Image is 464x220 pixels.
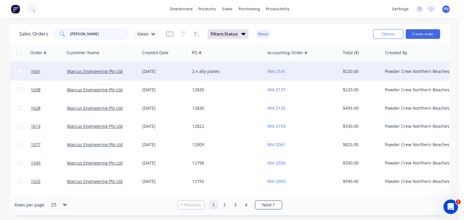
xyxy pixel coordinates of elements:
div: $990.00 [343,178,378,184]
a: 1577 [31,136,67,154]
div: $330.00 [343,160,378,166]
span: 1613 [31,123,40,129]
div: Powder Crew Northern Beaches [385,68,452,74]
span: Previous [184,202,201,208]
div: Powder Crew Northern Beaches [385,160,452,166]
div: 12830 [192,105,259,111]
button: Options [373,29,403,39]
a: INV-2030 [267,160,285,166]
div: $220.00 [343,87,378,93]
div: productivity [263,5,292,14]
a: 1524 [31,191,67,209]
div: Customer Name [66,50,99,56]
div: settings [389,5,412,14]
div: $330.00 [343,123,378,129]
a: Page 1 is your current page [209,200,218,209]
div: [DATE] [142,68,187,74]
span: 1 [456,200,461,204]
img: Factory [11,5,20,14]
span: 1577 [31,142,40,148]
span: 1549 [31,160,40,166]
a: Marcus Engineering Pty Ltd [67,87,123,93]
div: 12796 [192,160,259,166]
div: 12835 [192,87,259,93]
iframe: Intercom live chat [443,200,458,214]
a: 1525 [31,172,67,190]
div: $825.00 [343,142,378,148]
div: Created Date [142,50,169,56]
span: 1641 [31,68,40,74]
div: PO # [192,50,201,56]
div: Powder Crew Northern Beaches [385,123,452,129]
span: 1628 [31,105,40,111]
a: INV-2103 [267,123,285,129]
span: Filters: Status [211,31,238,37]
div: products [195,5,219,14]
a: Next page [255,202,282,208]
div: $495.00 [343,105,378,111]
h1: Sales Orders [19,31,48,37]
a: dashboard [167,5,195,14]
div: 12822 [192,123,259,129]
span: 1638 [31,87,40,93]
span: Rows per page [14,202,44,208]
span: PN [444,6,449,12]
a: Marcus Engineering Pty Ltd [67,68,123,74]
div: sales [219,5,236,14]
div: 2 x ally plates [192,68,259,74]
a: INV-2061 [267,142,285,147]
a: Marcus Engineering Pty Ltd [67,142,123,147]
a: Page 4 [242,200,251,209]
span: 1525 [31,178,40,184]
div: [DATE] [142,87,187,93]
span: Views [137,31,149,37]
div: Powder Crew Northern Beaches [385,105,452,111]
a: Page 2 [220,200,229,209]
div: Total ($) [343,50,359,56]
a: Previous page [178,202,205,208]
ul: Pagination [175,200,285,209]
a: Marcus Engineering Pty Ltd [67,105,123,111]
div: [DATE] [142,160,187,166]
div: 12809 [192,142,259,148]
div: [DATE] [142,123,187,129]
div: [DATE] [142,178,187,184]
div: $220.00 [343,68,378,74]
a: INV-2141 [267,68,285,74]
button: Filters:Status [208,29,249,39]
a: Page 3 [231,200,240,209]
div: Powder Crew Northern Beaches [385,178,452,184]
span: Next [262,202,272,208]
a: Marcus Engineering Pty Ltd [67,178,123,184]
div: Created By [385,50,407,56]
button: Create order [406,29,440,39]
a: INV-2003 [267,178,285,184]
a: 1638 [31,81,67,99]
a: Marcus Engineering Pty Ltd [67,123,123,129]
div: Powder Crew Northern Beaches [385,142,452,148]
div: [DATE] [142,105,187,111]
div: Accounting Order # [267,50,307,56]
a: INV-2126 [267,105,285,111]
div: 12792 [192,178,259,184]
div: Order # [30,50,46,56]
div: Powder Crew Northern Beaches [385,87,452,93]
a: Marcus Engineering Pty Ltd [67,160,123,166]
a: INV-2137 [267,87,285,93]
div: purchasing [236,5,263,14]
a: 1641 [31,62,67,80]
div: [DATE] [142,142,187,148]
a: 1628 [31,99,67,117]
input: Search... [70,28,129,40]
button: Reset [256,30,271,38]
a: 1549 [31,154,67,172]
a: 1613 [31,117,67,135]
